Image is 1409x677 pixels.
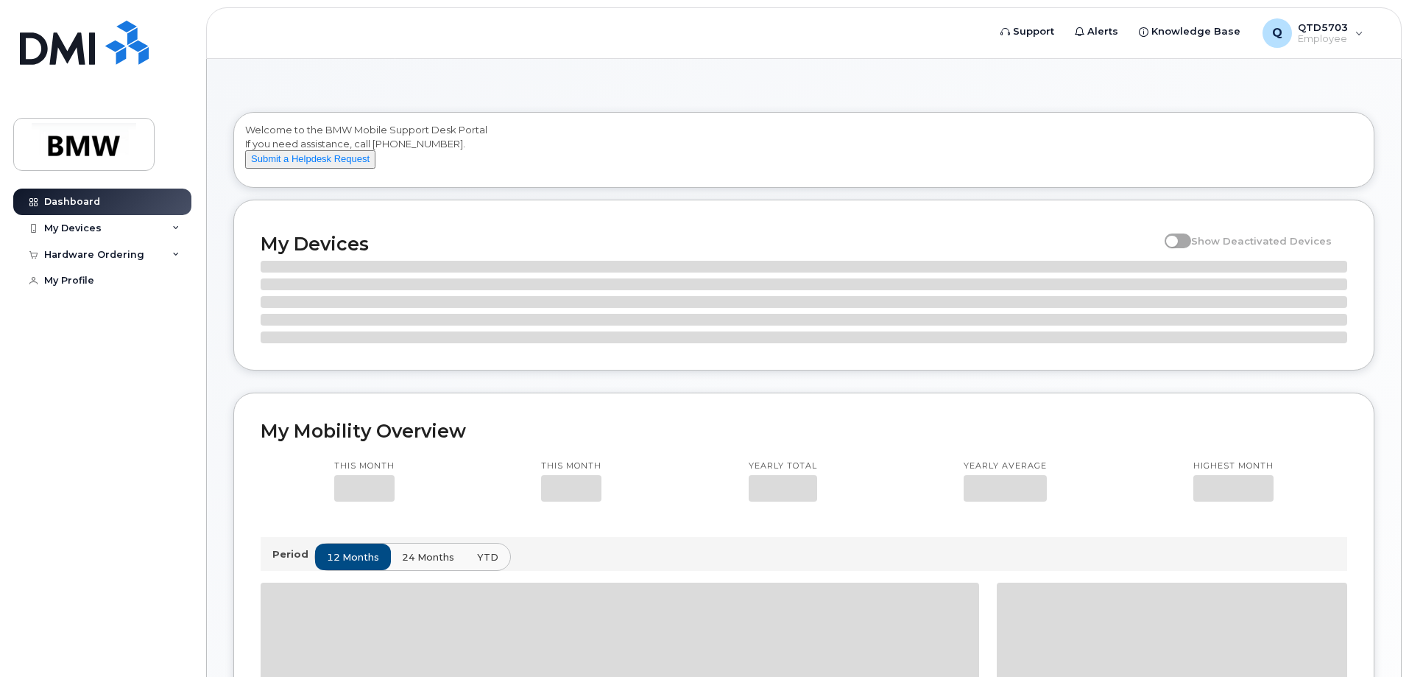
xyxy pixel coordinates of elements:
p: Yearly average [964,460,1047,472]
button: Submit a Helpdesk Request [245,150,375,169]
p: This month [541,460,601,472]
span: YTD [477,550,498,564]
p: Period [272,547,314,561]
div: Welcome to the BMW Mobile Support Desk Portal If you need assistance, call [PHONE_NUMBER]. [245,123,1363,182]
a: Submit a Helpdesk Request [245,152,375,164]
p: Yearly total [749,460,817,472]
input: Show Deactivated Devices [1165,227,1176,239]
h2: My Devices [261,233,1157,255]
span: Show Deactivated Devices [1191,235,1332,247]
p: Highest month [1193,460,1274,472]
h2: My Mobility Overview [261,420,1347,442]
span: 24 months [402,550,454,564]
p: This month [334,460,395,472]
